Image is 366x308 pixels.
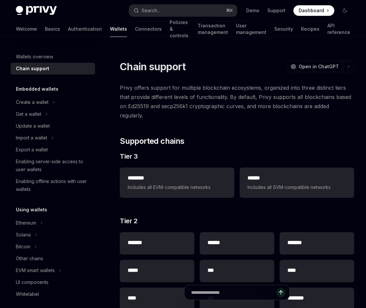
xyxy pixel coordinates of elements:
[16,206,47,214] h5: Using wallets
[16,231,31,239] div: Solana
[120,216,137,226] span: Tier 2
[16,21,37,37] a: Welcome
[11,217,95,229] button: Ethereum
[120,83,354,120] span: Privy offers support for multiple blockchain ecosystems, organized into three distinct tiers that...
[11,63,95,75] a: Chain support
[11,51,95,63] a: Wallets overview
[16,110,41,118] div: Get a wallet
[68,21,102,37] a: Authentication
[11,229,95,241] button: Solana
[16,158,91,173] div: Enabling server-side access to user wallets
[128,183,226,191] span: Includes all EVM-compatible networks
[299,63,339,70] span: Open in ChatGPT
[301,21,319,37] a: Recipes
[16,266,55,274] div: EVM smart wallets
[11,288,95,300] a: Whitelabel
[11,253,95,264] a: Other chains
[226,8,233,13] span: ⌘ K
[16,177,91,193] div: Enabling offline actions with user wallets
[293,5,334,16] a: Dashboard
[11,108,95,120] button: Get a wallet
[246,7,259,14] a: Demo
[11,144,95,156] a: Export a wallet
[110,21,127,37] a: Wallets
[16,98,49,106] div: Create a wallet
[16,243,30,251] div: Bitcoin
[16,278,49,286] div: UI components
[11,156,95,175] a: Enabling server-side access to user wallets
[16,219,36,227] div: Ethereum
[16,85,58,93] h5: Embedded wallets
[299,7,324,14] span: Dashboard
[11,175,95,195] a: Enabling offline actions with user wallets
[248,183,346,191] span: Includes all SVM-compatible networks
[267,7,285,14] a: Support
[240,168,354,198] a: **** *Includes all SVM-compatible networks
[276,288,285,297] button: Send message
[198,21,228,37] a: Transaction management
[120,168,234,198] a: **** ***Includes all EVM-compatible networks
[120,152,138,161] span: Tier 3
[16,6,57,15] img: dark logo
[45,21,60,37] a: Basics
[11,241,95,253] button: Bitcoin
[16,122,50,130] div: Update a wallet
[191,285,276,300] input: Ask a question...
[11,96,95,108] button: Create a wallet
[11,276,95,288] a: UI components
[11,264,95,276] button: EVM smart wallets
[170,21,190,37] a: Policies & controls
[286,61,343,72] button: Open in ChatGPT
[274,21,293,37] a: Security
[16,53,53,61] div: Wallets overview
[120,61,185,73] h1: Chain support
[340,5,350,16] button: Toggle dark mode
[129,5,237,16] button: Search...⌘K
[16,134,47,142] div: Import a wallet
[16,255,43,262] div: Other chains
[142,7,160,15] div: Search...
[16,290,39,298] div: Whitelabel
[11,120,95,132] a: Update a wallet
[16,146,48,154] div: Export a wallet
[327,21,350,37] a: API reference
[11,132,95,144] button: Import a wallet
[120,136,184,146] span: Supported chains
[135,21,162,37] a: Connectors
[16,65,49,73] div: Chain support
[236,21,266,37] a: User management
